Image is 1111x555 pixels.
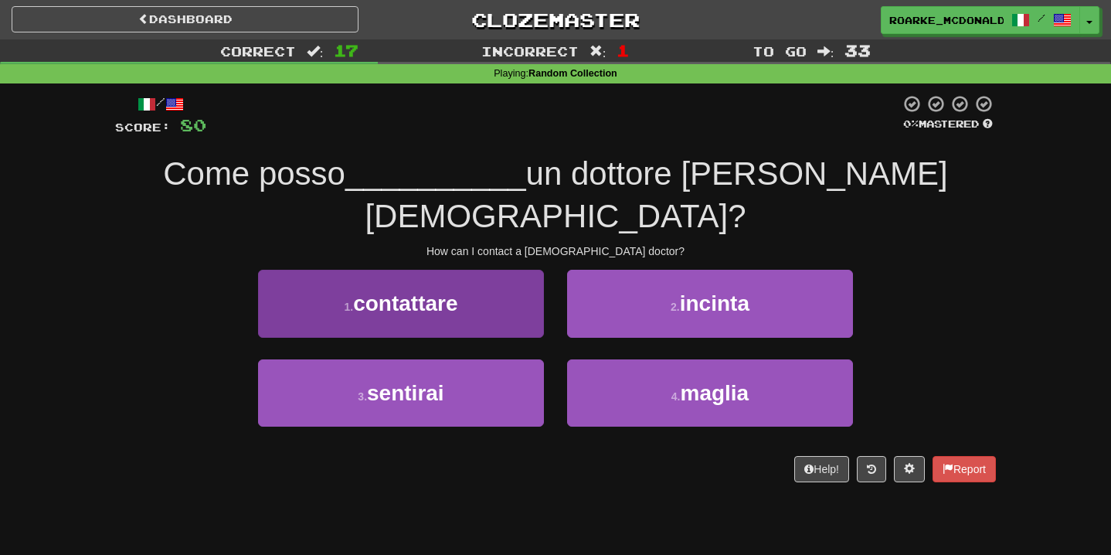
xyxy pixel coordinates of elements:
span: : [307,45,324,58]
small: 4 . [671,390,681,403]
button: 3.sentirai [258,359,544,427]
button: 1.contattare [258,270,544,337]
span: : [817,45,834,58]
span: incinta [680,291,749,315]
span: : [589,45,606,58]
button: Round history (alt+y) [857,456,886,482]
span: To go [753,43,807,59]
span: Roarke_McDonald [889,13,1004,27]
span: sentirai [367,381,444,405]
span: Incorrect [481,43,579,59]
a: Dashboard [12,6,358,32]
button: Help! [794,456,849,482]
a: Roarke_McDonald / [881,6,1080,34]
small: 1 . [344,301,353,313]
span: un dottore [PERSON_NAME] [DEMOGRAPHIC_DATA]? [365,155,947,234]
span: maglia [680,381,749,405]
span: Score: [115,121,171,134]
span: Correct [220,43,296,59]
div: / [115,94,206,114]
span: Come posso [163,155,345,192]
a: Clozemaster [382,6,729,33]
strong: Random Collection [528,68,617,79]
button: 2.incinta [567,270,853,337]
span: 17 [334,41,358,60]
button: Report [933,456,996,482]
span: 33 [844,41,871,60]
span: contattare [353,291,457,315]
small: 3 . [358,390,367,403]
span: __________ [345,155,526,192]
div: Mastered [900,117,996,131]
span: 80 [180,115,206,134]
small: 2 . [671,301,680,313]
span: / [1038,12,1045,23]
div: How can I contact a [DEMOGRAPHIC_DATA] doctor? [115,243,996,259]
span: 1 [617,41,630,60]
span: 0 % [903,117,919,130]
button: 4.maglia [567,359,853,427]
